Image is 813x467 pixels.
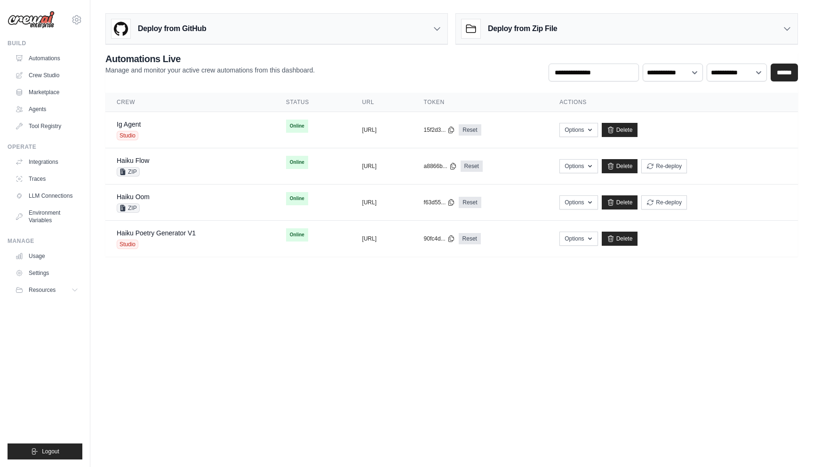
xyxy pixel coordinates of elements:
[8,237,82,245] div: Manage
[42,448,59,455] span: Logout
[424,235,455,242] button: 90fc4d...
[424,199,455,206] button: f63d55...
[413,93,549,112] th: Token
[286,228,308,242] span: Online
[11,85,82,100] a: Marketplace
[559,232,598,246] button: Options
[117,193,150,201] a: Haiku Oom
[117,229,196,237] a: Haiku Poetry Generator V1
[548,93,798,112] th: Actions
[459,197,481,208] a: Reset
[424,126,455,134] button: 15f2d3...
[11,266,82,281] a: Settings
[602,232,638,246] a: Delete
[488,23,557,34] h3: Deploy from Zip File
[11,119,82,134] a: Tool Registry
[117,203,140,213] span: ZIP
[275,93,351,112] th: Status
[424,162,457,170] button: a8866b...
[559,195,598,209] button: Options
[286,156,308,169] span: Online
[459,233,481,244] a: Reset
[117,240,138,249] span: Studio
[351,93,413,112] th: URL
[112,19,130,38] img: GitHub Logo
[461,161,483,172] a: Reset
[11,68,82,83] a: Crew Studio
[105,93,275,112] th: Crew
[8,11,55,29] img: Logo
[8,40,82,47] div: Build
[11,249,82,264] a: Usage
[11,102,82,117] a: Agents
[8,443,82,459] button: Logout
[766,422,813,467] iframe: Chat Widget
[602,195,638,209] a: Delete
[286,120,308,133] span: Online
[8,143,82,151] div: Operate
[11,205,82,228] a: Environment Variables
[559,123,598,137] button: Options
[11,171,82,186] a: Traces
[138,23,206,34] h3: Deploy from GitHub
[602,159,638,173] a: Delete
[11,154,82,169] a: Integrations
[105,65,315,75] p: Manage and monitor your active crew automations from this dashboard.
[11,282,82,298] button: Resources
[641,195,687,209] button: Re-deploy
[459,124,481,136] a: Reset
[602,123,638,137] a: Delete
[117,157,149,164] a: Haiku Flow
[117,121,141,128] a: Ig Agent
[11,51,82,66] a: Automations
[11,188,82,203] a: LLM Connections
[117,167,140,177] span: ZIP
[559,159,598,173] button: Options
[117,131,138,140] span: Studio
[29,286,56,294] span: Resources
[286,192,308,205] span: Online
[641,159,687,173] button: Re-deploy
[105,52,315,65] h2: Automations Live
